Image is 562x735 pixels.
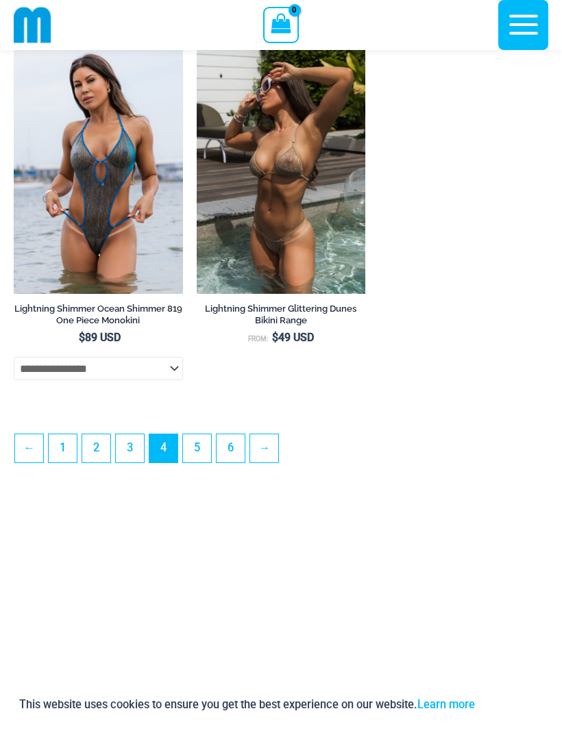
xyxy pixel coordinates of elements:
[14,303,183,326] h2: Lightning Shimmer Ocean Shimmer 819 One Piece Monokini
[14,40,183,294] img: Lightning Shimmer Glittering Dunes 819 One Piece Monokini 02
[272,331,314,344] bdi: 49 USD
[217,434,245,462] a: Page 6
[19,695,475,714] p: This website uses cookies to ensure you get the best experience on our website.
[14,40,183,294] a: Lightning Shimmer Glittering Dunes 819 One Piece Monokini 02Lightning Shimmer Glittering Dunes 81...
[14,6,51,44] img: cropped mm emblem
[82,434,110,462] a: Page 2
[79,331,85,344] span: $
[197,40,366,294] img: Lightning Shimmer Glittering Dunes 317 Tri Top 469 Thong 01
[116,434,144,462] a: Page 3
[14,303,183,331] a: Lightning Shimmer Ocean Shimmer 819 One Piece Monokini
[49,434,77,462] a: Page 1
[183,434,211,462] a: Page 5
[197,303,366,326] h2: Lightning Shimmer Glittering Dunes Bikini Range
[15,434,43,462] a: ←
[250,434,278,462] a: →
[263,7,298,42] a: View Shopping Cart, empty
[149,434,178,462] span: Page 4
[197,303,366,331] a: Lightning Shimmer Glittering Dunes Bikini Range
[79,331,121,344] bdi: 89 USD
[272,331,278,344] span: $
[417,698,475,711] a: Learn more
[248,335,269,342] span: From:
[197,40,366,294] a: Lightning Shimmer Glittering Dunes 317 Tri Top 469 Thong 01Lightning Shimmer Glittering Dunes 317...
[485,688,543,721] button: Accept
[14,434,548,470] nav: Product Pagination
